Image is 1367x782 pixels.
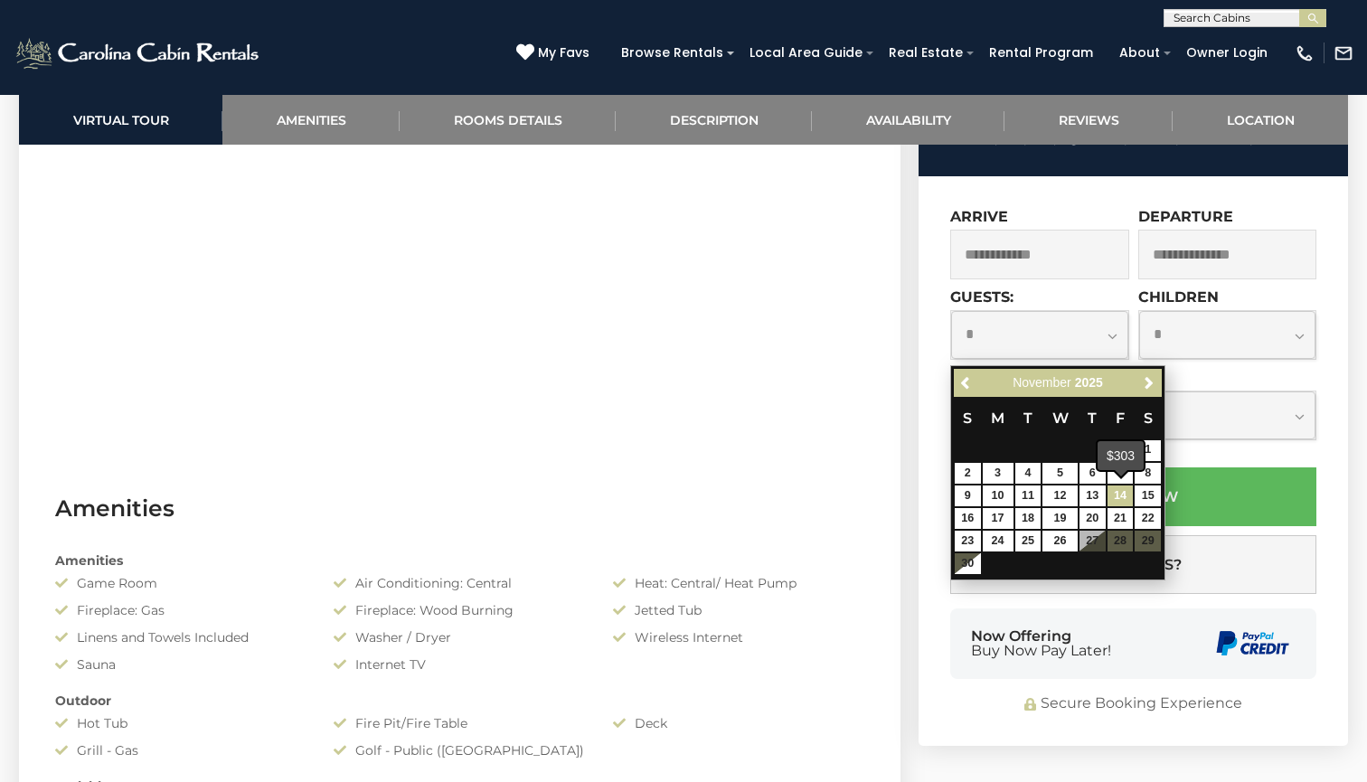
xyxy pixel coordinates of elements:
[1295,43,1315,63] img: phone-regular-white.png
[983,485,1013,506] a: 10
[1135,485,1161,506] a: 15
[1013,375,1071,390] span: November
[1088,410,1097,427] span: Thursday
[320,741,599,759] div: Golf - Public ([GEOGRAPHIC_DATA])
[320,714,599,732] div: Fire Pit/Fire Table
[612,39,732,67] a: Browse Rentals
[983,531,1013,551] a: 24
[950,208,1008,225] label: Arrive
[599,601,878,619] div: Jetted Tub
[599,574,878,592] div: Heat: Central/ Heat Pump
[1042,508,1077,529] a: 19
[1042,463,1077,484] a: 5
[1015,508,1042,529] a: 18
[599,628,878,646] div: Wireless Internet
[971,644,1111,658] span: Buy Now Pay Later!
[1023,410,1032,427] span: Tuesday
[42,692,878,710] div: Outdoor
[42,551,878,570] div: Amenities
[42,601,320,619] div: Fireplace: Gas
[963,410,972,427] span: Sunday
[812,95,1004,145] a: Availability
[42,628,320,646] div: Linens and Towels Included
[1135,440,1161,461] a: 1
[14,35,264,71] img: White-1-2.png
[980,39,1102,67] a: Rental Program
[955,531,981,551] a: 23
[599,714,878,732] div: Deck
[1108,485,1134,506] a: 14
[42,714,320,732] div: Hot Tub
[1334,43,1353,63] img: mail-regular-white.png
[955,463,981,484] a: 2
[1142,375,1156,390] span: Next
[1079,463,1106,484] a: 6
[1098,441,1144,470] div: $303
[1042,531,1077,551] a: 26
[1004,95,1173,145] a: Reviews
[1108,463,1134,484] a: 7
[950,693,1316,714] div: Secure Booking Experience
[1173,95,1348,145] a: Location
[320,655,599,674] div: Internet TV
[991,410,1004,427] span: Monday
[1042,485,1077,506] a: 12
[959,375,974,390] span: Previous
[1138,288,1219,306] label: Children
[1015,531,1042,551] a: 25
[320,574,599,592] div: Air Conditioning: Central
[55,493,864,524] h3: Amenities
[983,508,1013,529] a: 17
[400,95,616,145] a: Rooms Details
[1108,508,1134,529] a: 21
[1135,463,1161,484] a: 8
[1138,208,1233,225] label: Departure
[222,95,400,145] a: Amenities
[983,463,1013,484] a: 3
[955,553,981,574] a: 30
[616,95,812,145] a: Description
[1116,410,1125,427] span: Friday
[955,485,981,506] a: 9
[1015,463,1042,484] a: 4
[1144,410,1153,427] span: Saturday
[1110,39,1169,67] a: About
[740,39,872,67] a: Local Area Guide
[538,43,589,62] span: My Favs
[320,601,599,619] div: Fireplace: Wood Burning
[516,43,594,63] a: My Favs
[42,655,320,674] div: Sauna
[1075,375,1103,390] span: 2025
[42,574,320,592] div: Game Room
[1052,410,1069,427] span: Wednesday
[42,741,320,759] div: Grill - Gas
[955,508,981,529] a: 16
[880,39,972,67] a: Real Estate
[1015,485,1042,506] a: 11
[1177,39,1277,67] a: Owner Login
[956,372,978,394] a: Previous
[950,288,1013,306] label: Guests:
[320,628,599,646] div: Washer / Dryer
[1135,508,1161,529] a: 22
[1079,485,1106,506] a: 13
[971,629,1111,658] div: Now Offering
[1137,372,1160,394] a: Next
[1079,508,1106,529] a: 20
[19,95,222,145] a: Virtual Tour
